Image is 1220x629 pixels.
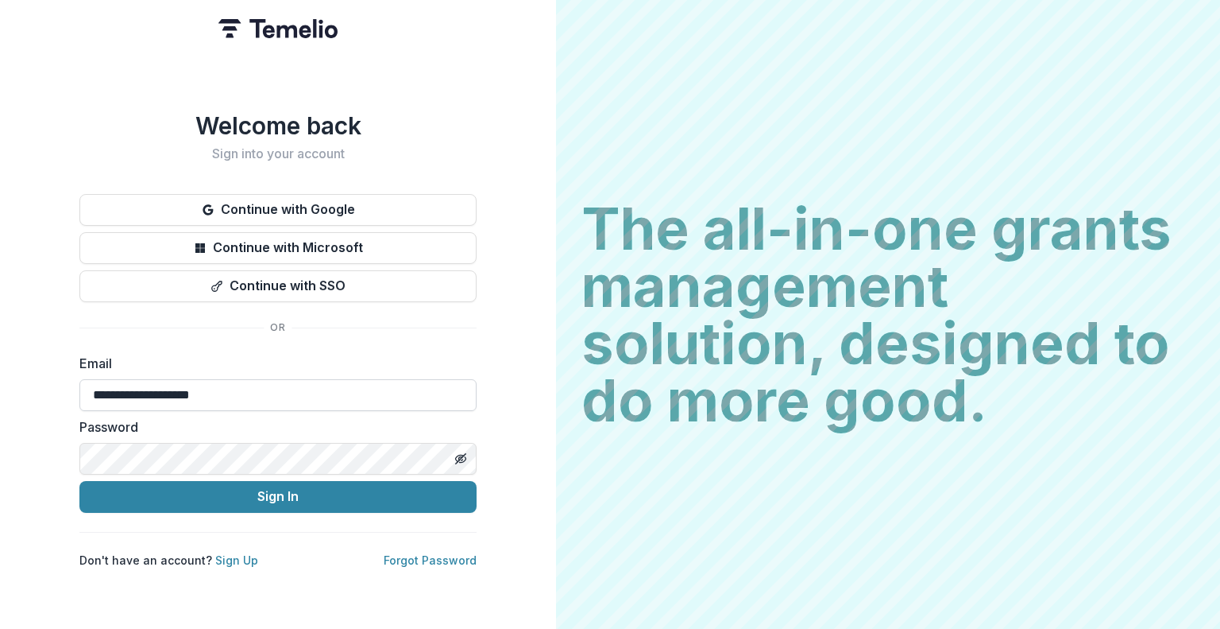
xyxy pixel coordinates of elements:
label: Password [79,417,467,437]
button: Continue with SSO [79,270,477,302]
h1: Welcome back [79,111,477,140]
button: Toggle password visibility [448,446,473,472]
p: Don't have an account? [79,552,258,569]
label: Email [79,354,467,373]
a: Forgot Password [384,553,477,567]
button: Continue with Microsoft [79,232,477,264]
h2: Sign into your account [79,146,477,161]
img: Temelio [218,19,338,38]
button: Sign In [79,481,477,513]
a: Sign Up [215,553,258,567]
button: Continue with Google [79,194,477,226]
